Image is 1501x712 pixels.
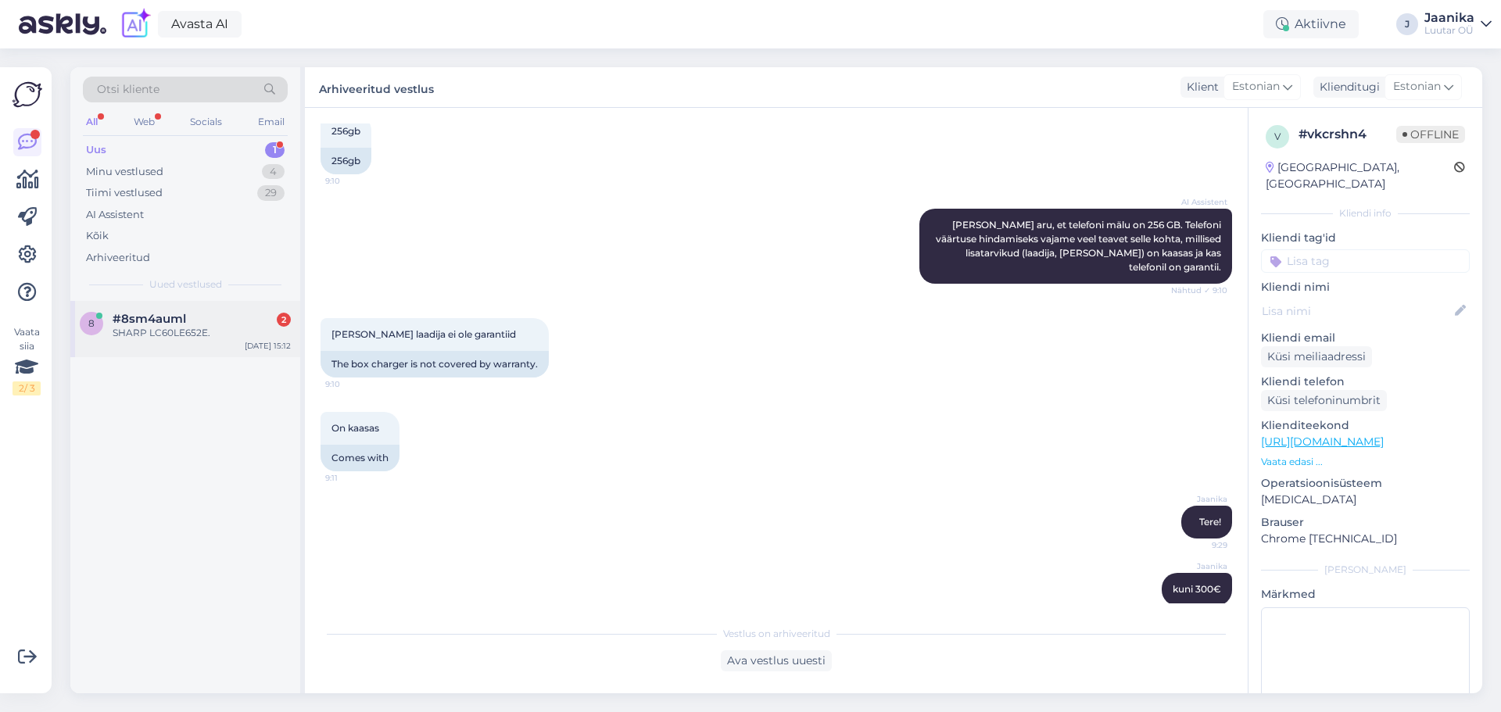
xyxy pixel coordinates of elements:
div: 4 [262,164,285,180]
span: 9:10 [325,175,384,187]
span: 9:29 [1169,539,1227,551]
div: Socials [187,112,225,132]
div: SHARP LC60LE652E. [113,326,291,340]
a: JaanikaLuutar OÜ [1424,12,1492,37]
span: Uued vestlused [149,277,222,292]
span: Estonian [1232,78,1280,95]
span: Tere! [1199,516,1221,528]
span: Jaanika [1169,560,1227,572]
div: Luutar OÜ [1424,24,1474,37]
label: Arhiveeritud vestlus [319,77,434,98]
p: Märkmed [1261,586,1470,603]
div: 1 [265,142,285,158]
p: Kliendi nimi [1261,279,1470,295]
div: Tiimi vestlused [86,185,163,201]
div: 29 [257,185,285,201]
span: 9:10 [325,378,384,390]
span: Otsi kliente [97,81,159,98]
span: AI Assistent [1169,196,1227,208]
p: Kliendi telefon [1261,374,1470,390]
div: AI Assistent [86,207,144,223]
div: Küsi telefoninumbrit [1261,390,1387,411]
span: 256gb [331,125,360,137]
div: # vkcrshn4 [1299,125,1396,144]
div: [DATE] 15:12 [245,340,291,352]
div: Uus [86,142,106,158]
span: Vestlus on arhiveeritud [723,627,830,641]
div: Vaata siia [13,325,41,395]
a: Avasta AI [158,11,242,38]
div: J [1396,13,1418,35]
div: Kõik [86,228,109,244]
div: Küsi meiliaadressi [1261,346,1372,367]
div: [GEOGRAPHIC_DATA], [GEOGRAPHIC_DATA] [1266,159,1454,192]
img: explore-ai [119,8,152,41]
img: Askly Logo [13,80,42,109]
div: Ava vestlus uuesti [721,650,832,671]
p: Brauser [1261,514,1470,531]
span: [PERSON_NAME] laadija ei ole garantiid [331,328,516,340]
span: 9:11 [325,472,384,484]
div: Web [131,112,158,132]
p: Klienditeekond [1261,417,1470,434]
div: Jaanika [1424,12,1474,24]
p: Kliendi tag'id [1261,230,1470,246]
p: Chrome [TECHNICAL_ID] [1261,531,1470,547]
span: v [1274,131,1281,142]
div: Arhiveeritud [86,250,150,266]
div: The box charger is not covered by warranty. [321,351,549,377]
a: [URL][DOMAIN_NAME] [1261,435,1384,449]
p: Vaata edasi ... [1261,455,1470,469]
p: Kliendi email [1261,330,1470,346]
span: Nähtud ✓ 9:10 [1169,284,1227,296]
div: 2 / 3 [13,381,41,395]
span: Estonian [1393,78,1441,95]
div: Email [255,112,288,132]
div: Klient [1180,79,1219,95]
div: Minu vestlused [86,164,163,180]
div: All [83,112,101,132]
div: [PERSON_NAME] [1261,563,1470,577]
span: Jaanika [1169,493,1227,505]
div: Aktiivne [1263,10,1359,38]
input: Lisa tag [1261,249,1470,273]
span: 8 [88,317,95,329]
p: [MEDICAL_DATA] [1261,492,1470,508]
div: Klienditugi [1313,79,1380,95]
span: #8sm4auml [113,312,186,326]
div: Comes with [321,445,399,471]
span: kuni 300€ [1173,583,1221,595]
span: [PERSON_NAME] aru, et telefoni mälu on 256 GB. Telefoni väärtuse hindamiseks vajame veel teavet s... [936,219,1223,273]
input: Lisa nimi [1262,302,1452,320]
span: Offline [1396,126,1465,143]
div: 256gb [321,148,371,174]
span: On kaasas [331,422,379,434]
div: Kliendi info [1261,206,1470,220]
p: Operatsioonisüsteem [1261,475,1470,492]
div: 2 [277,313,291,327]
